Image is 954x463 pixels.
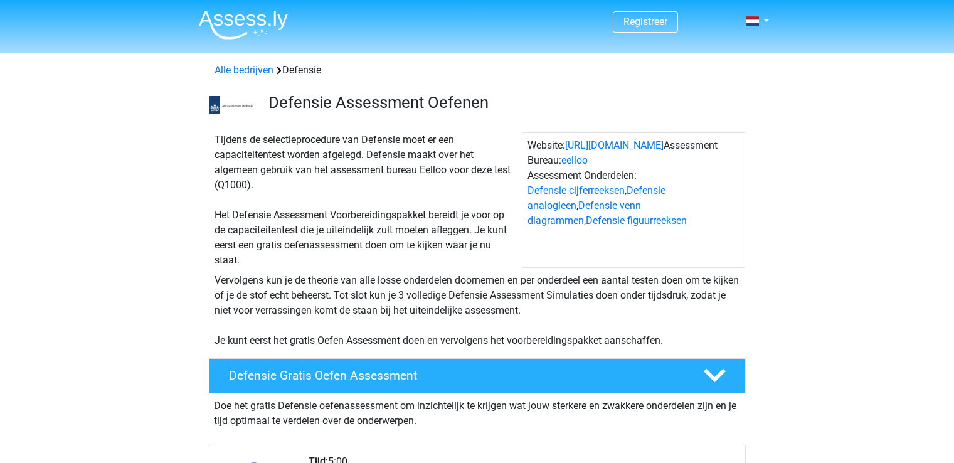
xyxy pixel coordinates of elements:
a: Registreer [623,16,667,28]
a: Alle bedrijven [215,64,273,76]
img: Assessly [199,10,288,40]
h3: Defensie Assessment Oefenen [268,93,736,112]
div: Website: Assessment Bureau: Assessment Onderdelen: , , , [522,132,745,268]
div: Vervolgens kun je de theorie van alle losse onderdelen doornemen en per onderdeel een aantal test... [209,273,745,348]
a: Defensie cijferreeksen [527,184,625,196]
div: Defensie [209,63,745,78]
a: Defensie venn diagrammen [527,200,641,226]
a: Defensie figuurreeksen [586,215,687,226]
a: eelloo [561,154,588,166]
div: Doe het gratis Defensie oefenassessment om inzichtelijk te krijgen wat jouw sterkere en zwakkere ... [209,393,746,428]
h4: Defensie Gratis Oefen Assessment [229,368,683,383]
div: Tijdens de selectieprocedure van Defensie moet er een capaciteitentest worden afgelegd. Defensie ... [209,132,522,268]
a: Defensie analogieen [527,184,665,211]
a: Defensie Gratis Oefen Assessment [204,358,751,393]
a: [URL][DOMAIN_NAME] [565,139,664,151]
